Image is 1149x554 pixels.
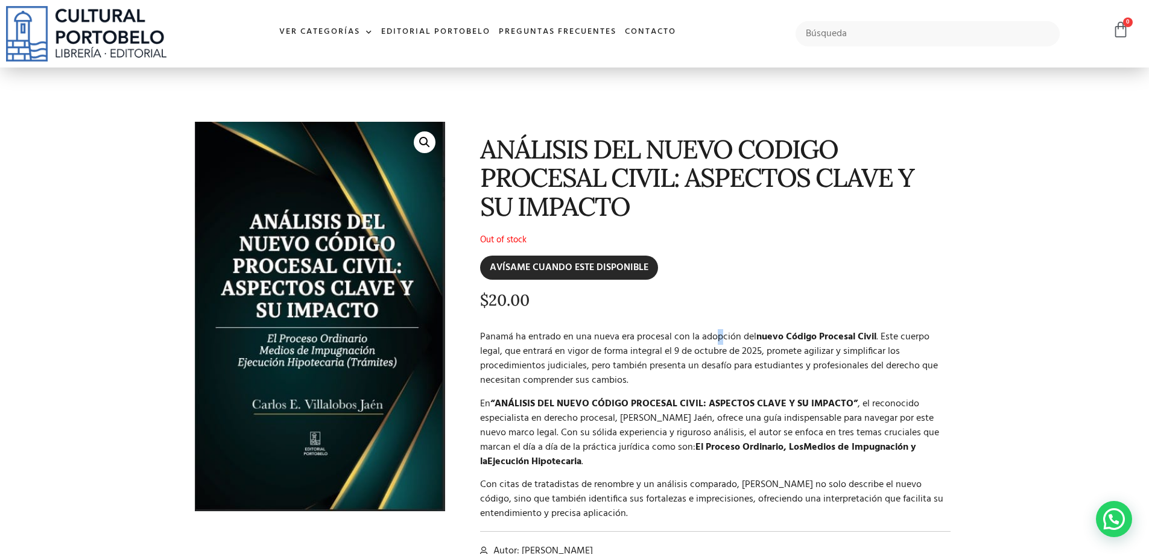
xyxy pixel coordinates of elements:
img: Captura de pantalla 2025-09-02 115825 [195,122,445,511]
strong: El Proceso Ordinario, Los [695,439,803,455]
strong: Medios de Impugnación y la [480,439,916,470]
div: WhatsApp contact [1096,501,1132,537]
a: 0 [1112,21,1129,39]
strong: “ANÁLISIS DEL NUEVO CÓDIGO PROCESAL CIVIL: ASPECTOS CLAVE Y SU IMPACTO” [490,396,858,412]
strong: nuevo Código Procesal Civil [756,329,876,345]
a: Ver Categorías [275,19,377,45]
span: 0 [1123,17,1133,27]
a: Contacto [621,19,680,45]
p: Con citas de tratadistas de renombre y un análisis comparado, [PERSON_NAME] no solo describe el n... [480,477,951,521]
span: $ [480,290,489,310]
p: En , el reconocido especialista en derecho procesal, [PERSON_NAME] Jaén, ofrece una guía indispen... [480,397,951,469]
bdi: 20.00 [480,290,530,310]
a: Preguntas frecuentes [495,19,621,45]
strong: Ejecución Hipotecaria [487,454,581,470]
h1: ANÁLISIS DEL NUEVO CODIGO PROCESAL CIVIL: ASPECTOS CLAVE Y SU IMPACTO [480,135,951,221]
p: Panamá ha entrado en una nueva era procesal con la adopción del . Este cuerpo legal, que entrará ... [480,330,951,388]
input: Búsqueda [796,21,1060,46]
a: 🔍 [414,131,435,153]
input: AVÍSAME CUANDO ESTE DISPONIBLE [480,256,658,280]
a: Editorial Portobelo [377,19,495,45]
p: Out of stock [480,233,951,247]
